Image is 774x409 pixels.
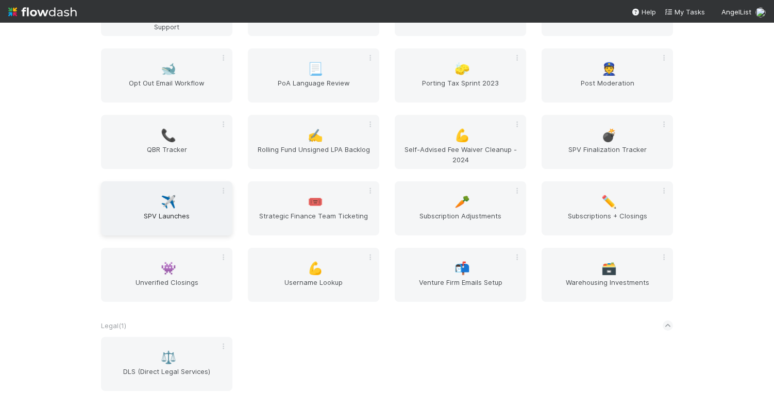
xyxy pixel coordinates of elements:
a: 📃PoA Language Review [248,48,379,103]
span: Warehousing Investments [546,277,669,298]
span: ✏️ [601,195,617,209]
img: avatar_4aa8e4fd-f2b7-45ba-a6a5-94a913ad1fe4.png [755,7,766,18]
span: ✈️ [161,195,176,209]
span: QBR Tracker [105,144,228,165]
span: Username Lookup [252,277,375,298]
a: 💣SPV Finalization Tracker [542,115,673,169]
span: ⚖️ [161,351,176,364]
span: PoA Language Review [252,78,375,98]
span: ✍️ [308,129,323,142]
span: Subscriptions + Closings [546,211,669,231]
span: SPV Finalization Tracker [546,144,669,165]
a: 🐋Opt Out Email Workflow [101,48,232,103]
a: ✈️SPV Launches [101,181,232,235]
span: 📃 [308,62,323,76]
span: Strategic Finance Team Ticketing [252,211,375,231]
a: 👮Post Moderation [542,48,673,103]
span: Legal ( 1 ) [101,321,126,330]
a: 🥕Subscription Adjustments [395,181,526,235]
span: DLS (Direct Legal Services) [105,366,228,387]
a: 👾Unverified Closings [101,248,232,302]
a: ✍️Rolling Fund Unsigned LPA Backlog [248,115,379,169]
span: Rolling Fund Unsigned LPA Backlog [252,144,375,165]
a: 📞QBR Tracker [101,115,232,169]
span: SPV Launches [105,211,228,231]
div: Help [631,7,656,17]
a: My Tasks [664,7,705,17]
span: 🎟️ [308,195,323,209]
span: 👾 [161,262,176,275]
span: 💪 [308,262,323,275]
a: 💪Username Lookup [248,248,379,302]
a: ⚖️DLS (Direct Legal Services) [101,337,232,391]
a: 🗃️Warehousing Investments [542,248,673,302]
span: Self-Advised Fee Waiver Cleanup - 2024 [399,144,522,165]
span: Venture Firm Emails Setup [399,277,522,298]
span: Unverified Closings [105,277,228,298]
span: 💪 [455,129,470,142]
span: 🥕 [455,195,470,209]
span: 🗃️ [601,262,617,275]
span: 💣 [601,129,617,142]
span: 🧽 [455,62,470,76]
span: Post Moderation [546,78,669,98]
a: 🧽Porting Tax Sprint 2023 [395,48,526,103]
span: Subscription Adjustments [399,211,522,231]
span: Opt Out Email Workflow [105,78,228,98]
span: My Tasks [664,8,705,16]
span: AngelList [721,8,751,16]
span: 🐋 [161,62,176,76]
a: ✏️Subscriptions + Closings [542,181,673,235]
span: 📞 [161,129,176,142]
a: 🎟️Strategic Finance Team Ticketing [248,181,379,235]
span: Porting Tax Sprint 2023 [399,78,522,98]
img: logo-inverted-e16ddd16eac7371096b0.svg [8,3,77,21]
a: 📬Venture Firm Emails Setup [395,248,526,302]
span: 👮 [601,62,617,76]
a: 💪Self-Advised Fee Waiver Cleanup - 2024 [395,115,526,169]
span: 📬 [455,262,470,275]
